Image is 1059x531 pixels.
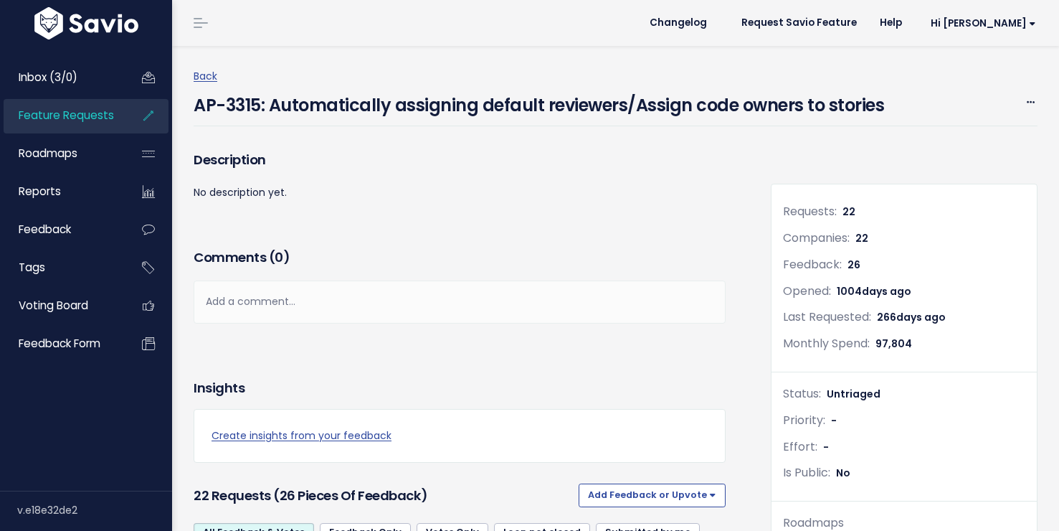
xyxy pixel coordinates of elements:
[4,251,119,284] a: Tags
[855,231,868,245] span: 22
[913,12,1048,34] a: Hi [PERSON_NAME]
[783,464,830,481] span: Is Public:
[847,258,860,272] span: 26
[875,337,912,351] span: 97,804
[194,248,726,268] h3: Comments ( )
[19,70,77,85] span: Inbox (3/0)
[842,205,855,219] span: 22
[783,230,850,246] span: Companies:
[4,327,119,360] a: Feedback form
[730,12,868,34] a: Request Savio Feature
[31,7,142,39] img: logo-white.9d6f32f41409.svg
[823,440,829,454] span: -
[19,108,114,123] span: Feature Requests
[783,283,831,299] span: Opened:
[837,284,911,299] span: 1004
[783,438,817,455] span: Effort:
[4,137,119,170] a: Roadmaps
[194,85,884,118] h4: AP-3315: Automatically assigning default reviewers/Assign code owners to stories
[275,248,283,266] span: 0
[4,99,119,132] a: Feature Requests
[17,492,172,529] div: v.e18e32de2
[194,184,726,202] p: No description yet.
[650,18,707,28] span: Changelog
[19,146,77,161] span: Roadmaps
[783,335,870,352] span: Monthly Spend:
[4,175,119,208] a: Reports
[19,222,71,237] span: Feedback
[868,12,913,34] a: Help
[783,385,821,402] span: Status:
[783,412,825,428] span: Priority:
[831,413,837,428] span: -
[194,281,726,323] div: Add a comment...
[579,484,726,507] button: Add Feedback or Upvote
[4,61,119,94] a: Inbox (3/0)
[194,69,217,83] a: Back
[931,18,1036,29] span: Hi [PERSON_NAME]
[783,203,837,220] span: Requests:
[19,336,100,351] span: Feedback form
[194,486,573,506] h3: 22 Requests (26 pieces of Feedback)
[877,310,946,324] span: 266
[836,466,850,480] span: No
[783,309,871,325] span: Last Requested:
[19,260,45,275] span: Tags
[194,378,244,398] h3: Insights
[19,298,88,313] span: Voting Board
[212,427,708,445] a: Create insights from your feedback
[19,184,61,199] span: Reports
[896,310,946,324] span: days ago
[4,213,119,246] a: Feedback
[862,284,911,299] span: days ago
[4,289,119,322] a: Voting Board
[194,150,726,170] h3: Description
[827,387,880,401] span: Untriaged
[783,256,842,273] span: Feedback:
